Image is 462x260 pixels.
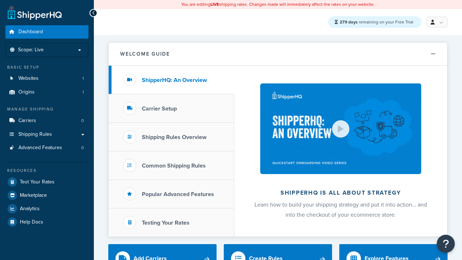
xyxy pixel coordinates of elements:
[81,118,84,124] span: 0
[5,72,88,85] a: Websites1
[142,105,177,112] h3: Carrier Setup
[5,202,88,215] a: Analytics
[254,200,427,219] span: Learn how to build your shipping strategy and put it into action… and into the checkout of your e...
[5,141,88,155] a: Advanced Features0
[5,128,88,141] a: Shipping Rules
[5,72,88,85] li: Websites
[18,118,36,124] span: Carriers
[20,219,43,225] span: Help Docs
[109,43,447,66] button: Welcome Guide
[260,83,421,174] img: ShipperHQ is all about strategy
[5,114,88,127] a: Carriers0
[20,206,40,212] span: Analytics
[18,145,62,151] span: Advanced Features
[5,168,88,174] div: Resources
[5,106,88,112] div: Manage Shipping
[210,1,219,8] b: LIVE
[81,145,84,151] span: 0
[142,191,214,198] h3: Popular Advanced Features
[142,134,206,140] h3: Shipping Rules Overview
[18,29,43,35] span: Dashboard
[142,77,207,83] h3: ShipperHQ: An Overview
[5,86,88,99] a: Origins1
[5,216,88,229] a: Help Docs
[5,25,88,39] a: Dashboard
[5,175,88,188] a: Test Your Rates
[253,190,428,196] h2: ShipperHQ is all about strategy
[18,75,39,82] span: Websites
[5,86,88,99] li: Origins
[82,89,84,95] span: 1
[20,192,47,199] span: Marketplace
[5,141,88,155] li: Advanced Features
[5,189,88,202] a: Marketplace
[340,19,413,25] span: remaining on your Free Trial
[120,51,170,57] h2: Welcome Guide
[340,19,358,25] strong: 279 days
[18,47,44,53] span: Scope: Live
[20,179,55,185] span: Test Your Rates
[18,89,35,95] span: Origins
[5,114,88,127] li: Carriers
[437,235,455,253] button: Open Resource Center
[142,162,206,169] h3: Common Shipping Rules
[5,64,88,70] div: Basic Setup
[18,131,52,138] span: Shipping Rules
[82,75,84,82] span: 1
[142,220,189,226] h3: Testing Your Rates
